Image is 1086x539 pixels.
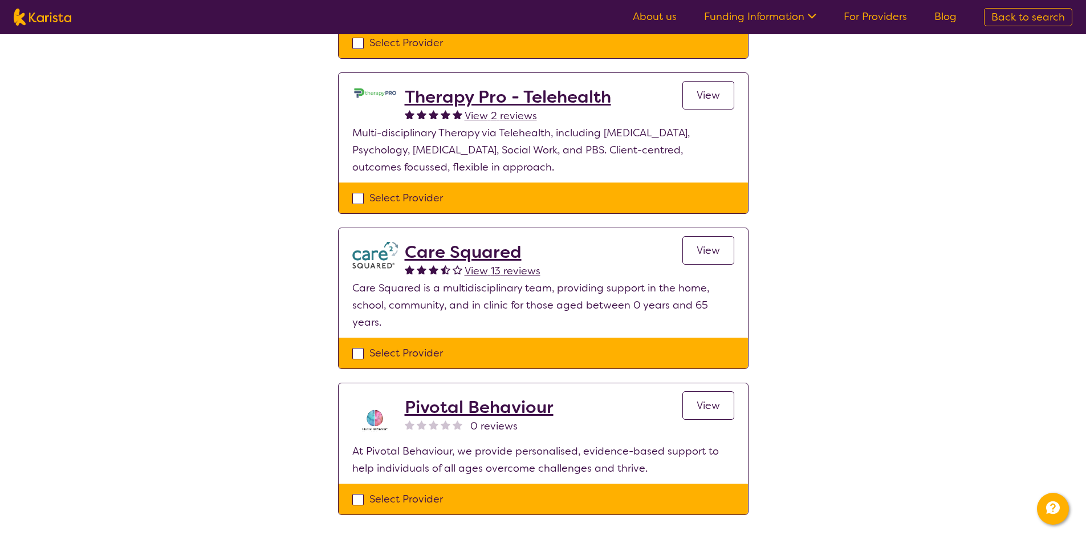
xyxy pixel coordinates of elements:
[844,10,907,23] a: For Providers
[429,265,438,274] img: fullstar
[682,81,734,110] a: View
[633,10,677,23] a: About us
[352,279,734,331] p: Care Squared is a multidisciplinary team, providing support in the home, school, community, and i...
[405,87,611,107] a: Therapy Pro - Telehealth
[453,265,462,274] img: emptystar
[352,397,398,443] img: wj9hjhqjgkysxqt1appg.png
[441,265,450,274] img: halfstar
[697,88,720,102] span: View
[405,397,554,418] a: Pivotal Behaviour
[682,236,734,265] a: View
[417,420,426,429] img: nonereviewstar
[429,110,438,119] img: fullstar
[441,110,450,119] img: fullstar
[934,10,957,23] a: Blog
[465,264,540,278] span: View 13 reviews
[453,420,462,429] img: nonereviewstar
[405,242,540,262] a: Care Squared
[14,9,71,26] img: Karista logo
[465,107,537,124] a: View 2 reviews
[429,420,438,429] img: nonereviewstar
[417,265,426,274] img: fullstar
[697,244,720,257] span: View
[352,242,398,269] img: watfhvlxxexrmzu5ckj6.png
[405,420,414,429] img: nonereviewstar
[1037,493,1069,525] button: Channel Menu
[704,10,816,23] a: Funding Information
[405,265,414,274] img: fullstar
[984,8,1072,26] a: Back to search
[417,110,426,119] img: fullstar
[470,418,518,435] span: 0 reviews
[352,124,734,176] p: Multi-disciplinary Therapy via Telehealth, including [MEDICAL_DATA], Psychology, [MEDICAL_DATA], ...
[405,110,414,119] img: fullstar
[465,109,537,123] span: View 2 reviews
[453,110,462,119] img: fullstar
[352,87,398,99] img: lehxprcbtunjcwin5sb4.jpg
[682,391,734,420] a: View
[697,399,720,412] span: View
[352,443,734,477] p: At Pivotal Behaviour, we provide personalised, evidence-based support to help individuals of all ...
[991,10,1065,24] span: Back to search
[441,420,450,429] img: nonereviewstar
[465,262,540,279] a: View 13 reviews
